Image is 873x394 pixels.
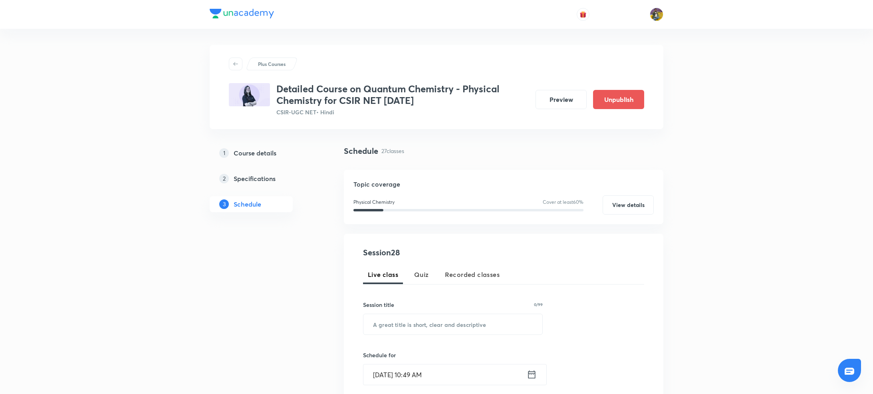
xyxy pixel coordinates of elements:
[368,270,398,279] span: Live class
[536,90,587,109] button: Preview
[229,83,270,106] img: E612FCCE-56DD-4A44-8DE8-F13B1C9E3A87_plus.png
[258,60,286,68] p: Plus Courses
[363,351,543,359] h6: Schedule for
[234,148,276,158] h5: Course details
[210,9,274,18] img: Company Logo
[593,90,644,109] button: Unpublish
[363,300,394,309] h6: Session title
[219,148,229,158] p: 1
[579,11,587,18] img: avatar
[534,302,543,306] p: 0/99
[219,174,229,183] p: 2
[381,147,404,155] p: 27 classes
[650,8,663,21] img: sajan k
[210,145,318,161] a: 1Course details
[353,179,654,189] h5: Topic coverage
[363,247,509,259] h4: Session 28
[445,270,500,279] span: Recorded classes
[353,199,395,206] p: Physical Chemistry
[543,199,583,206] p: Cover at least 60 %
[276,83,529,106] h3: Detailed Course on Quantum Chemistry - Physical Chemistry for CSIR NET [DATE]
[234,199,261,209] h5: Schedule
[363,314,542,334] input: A great title is short, clear and descriptive
[210,9,274,20] a: Company Logo
[344,145,378,157] h4: Schedule
[210,171,318,187] a: 2Specifications
[276,108,529,116] p: CSIR-UGC NET • Hindi
[234,174,276,183] h5: Specifications
[577,8,589,21] button: avatar
[219,199,229,209] p: 3
[414,270,429,279] span: Quiz
[603,195,654,215] button: View details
